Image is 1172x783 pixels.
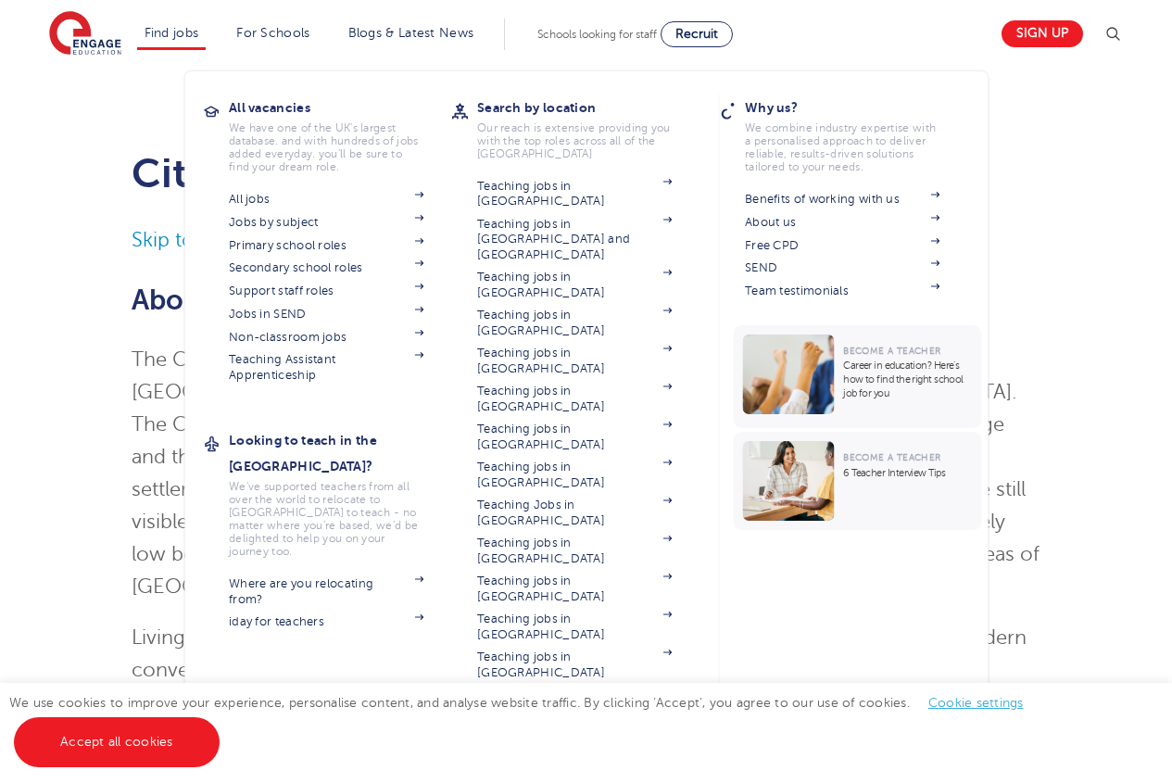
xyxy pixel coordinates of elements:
[733,432,986,530] a: Become a Teacher6 Teacher Interview Tips
[1002,20,1083,47] a: Sign up
[477,498,672,528] a: Teaching Jobs in [GEOGRAPHIC_DATA]
[745,284,939,298] a: Team testimonials
[229,192,423,207] a: All jobs
[229,427,451,558] a: Looking to teach in the [GEOGRAPHIC_DATA]?We've supported teachers from all over the world to rel...
[477,574,672,604] a: Teaching jobs in [GEOGRAPHIC_DATA]
[132,284,1040,316] h2: About the City of [GEOGRAPHIC_DATA]
[745,121,939,173] p: We combine industry expertise with a personalised approach to deliver reliable, results-driven so...
[229,352,423,383] a: Teaching Assistant Apprenticeship
[477,179,672,209] a: Teaching jobs in [GEOGRAPHIC_DATA]
[745,95,967,120] h3: Why us?
[477,384,672,414] a: Teaching jobs in [GEOGRAPHIC_DATA]
[132,150,1040,196] h1: City of [GEOGRAPHIC_DATA] Teaching Jobs
[477,346,672,376] a: Teaching jobs in [GEOGRAPHIC_DATA]
[745,260,939,275] a: SEND
[661,21,733,47] a: Recruit
[229,284,423,298] a: Support staff roles
[145,26,199,40] a: Find jobs
[843,466,972,480] p: 6 Teacher Interview Tips
[675,27,718,41] span: Recruit
[477,650,672,680] a: Teaching jobs in [GEOGRAPHIC_DATA]
[733,325,986,428] a: Become a TeacherCareer in education? Here’s how to find the right school job for you
[348,26,474,40] a: Blogs & Latest News
[477,95,699,160] a: Search by locationOur reach is extensive providing you with the top roles across all of the [GEOG...
[14,717,220,767] a: Accept all cookies
[477,217,672,262] a: Teaching jobs in [GEOGRAPHIC_DATA] and [GEOGRAPHIC_DATA]
[9,696,1042,749] span: We use cookies to improve your experience, personalise content, and analyse website traffic. By c...
[229,307,423,322] a: Jobs in SEND
[843,359,972,400] p: Career in education? Here’s how to find the right school job for you
[477,536,672,566] a: Teaching jobs in [GEOGRAPHIC_DATA]
[928,696,1024,710] a: Cookie settings
[49,11,121,57] img: Engage Education
[477,460,672,490] a: Teaching jobs in [GEOGRAPHIC_DATA]
[843,452,940,462] span: Become a Teacher
[229,576,423,607] a: Where are you relocating from?
[477,612,672,642] a: Teaching jobs in [GEOGRAPHIC_DATA]
[229,614,423,629] a: iday for teachers
[229,330,423,345] a: Non-classroom jobs
[843,346,940,356] span: Become a Teacher
[745,238,939,253] a: Free CPD
[132,344,1040,603] p: The City of [GEOGRAPHIC_DATA] or the “Square Mile”, not to be confused with [GEOGRAPHIC_DATA] as ...
[537,28,657,41] span: Schools looking for staff
[745,95,967,173] a: Why us?We combine industry expertise with a personalised approach to deliver reliable, results-dr...
[229,260,423,275] a: Secondary school roles
[745,215,939,230] a: About us
[745,192,939,207] a: Benefits of working with us
[229,480,423,558] p: We've supported teachers from all over the world to relocate to [GEOGRAPHIC_DATA] to teach - no m...
[477,308,672,338] a: Teaching jobs in [GEOGRAPHIC_DATA]
[132,229,239,251] a: Skip to jobs
[477,95,699,120] h3: Search by location
[229,95,451,120] h3: All vacancies
[229,238,423,253] a: Primary school roles
[229,121,423,173] p: We have one of the UK's largest database. and with hundreds of jobs added everyday. you'll be sur...
[236,26,309,40] a: For Schools
[477,270,672,300] a: Teaching jobs in [GEOGRAPHIC_DATA]
[477,422,672,452] a: Teaching jobs in [GEOGRAPHIC_DATA]
[477,121,672,160] p: Our reach is extensive providing you with the top roles across all of the [GEOGRAPHIC_DATA]
[229,427,451,479] h3: Looking to teach in the [GEOGRAPHIC_DATA]?
[229,95,451,173] a: All vacanciesWe have one of the UK's largest database. and with hundreds of jobs added everyday. ...
[229,215,423,230] a: Jobs by subject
